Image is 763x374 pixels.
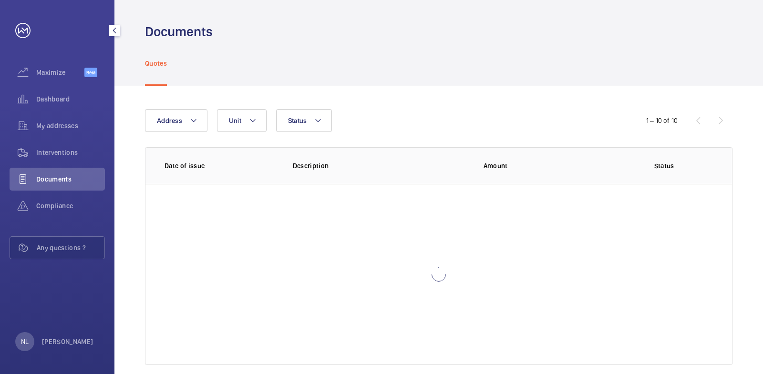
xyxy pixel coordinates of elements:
[646,116,678,125] div: 1 – 10 of 10
[145,59,167,68] p: Quotes
[36,121,105,131] span: My addresses
[37,243,104,253] span: Any questions ?
[36,68,84,77] span: Maximize
[288,117,307,124] span: Status
[217,109,267,132] button: Unit
[21,337,29,346] p: NL
[615,161,713,171] p: Status
[145,109,207,132] button: Address
[165,161,278,171] p: Date of issue
[42,337,93,346] p: [PERSON_NAME]
[157,117,182,124] span: Address
[229,117,241,124] span: Unit
[36,201,105,211] span: Compliance
[36,174,105,184] span: Documents
[36,94,105,104] span: Dashboard
[276,109,332,132] button: Status
[484,161,600,171] p: Amount
[145,23,213,40] h1: Documents
[293,161,468,171] p: Description
[84,68,97,77] span: Beta
[36,148,105,157] span: Interventions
